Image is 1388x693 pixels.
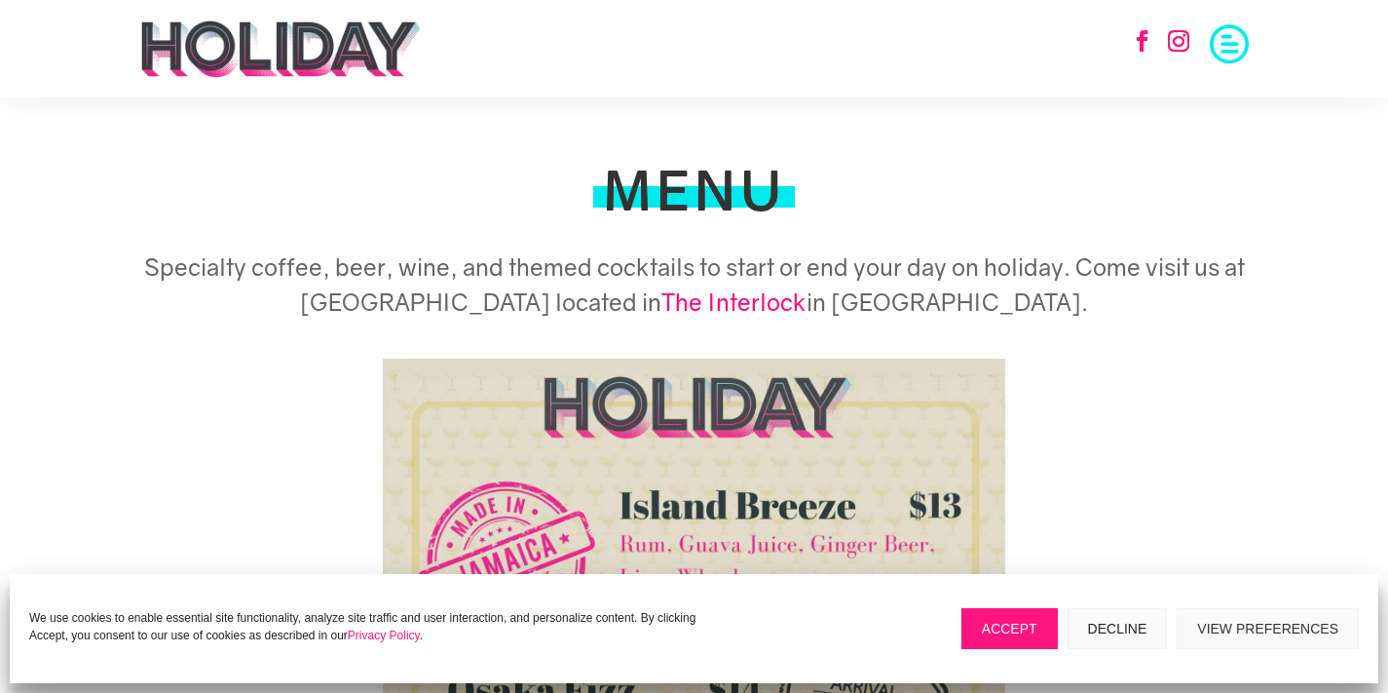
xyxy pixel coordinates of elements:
a: Privacy Policy [348,629,420,642]
button: Accept [961,608,1058,649]
a: Follow on Instagram [1157,19,1200,62]
h1: MENU [603,163,786,227]
img: holiday-logo-black [139,19,423,78]
h5: Specialty coffee, beer, wine, and themed cocktails to start or end your day on holiday. Come visi... [139,250,1250,329]
button: Decline [1068,608,1168,649]
a: The Interlock [661,288,807,316]
button: View preferences [1177,608,1359,649]
a: Follow on Facebook [1121,19,1164,62]
p: We use cookies to enable essential site functionality, analyze site traffic and user interaction,... [29,609,708,644]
